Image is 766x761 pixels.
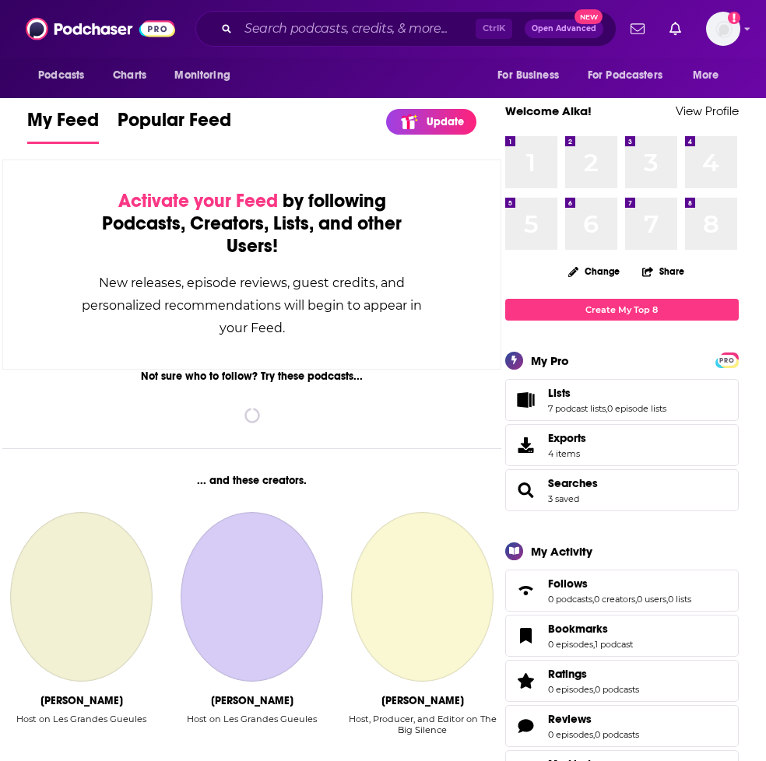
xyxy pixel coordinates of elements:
a: 0 episodes [548,684,593,695]
div: Karena Dawn [381,694,464,707]
span: , [666,594,668,605]
button: Change [559,261,629,281]
a: 0 podcasts [595,729,639,740]
a: Follows [548,577,691,591]
a: 0 users [637,594,666,605]
span: For Business [497,65,559,86]
span: Follows [505,570,739,612]
a: Show notifications dropdown [624,16,651,42]
button: open menu [682,61,739,90]
div: Search podcasts, credits, & more... [195,11,617,47]
a: Searches [548,476,598,490]
span: Bookmarks [505,615,739,657]
a: Popular Feed [118,108,231,144]
span: Exports [511,434,542,456]
a: Lists [548,386,666,400]
button: Share [641,256,685,286]
button: open menu [487,61,578,90]
div: Host, Producer, and Editor on The Big Silence [343,714,501,735]
span: , [593,729,595,740]
span: Ratings [505,660,739,702]
a: Ratings [548,667,639,681]
a: 0 lists [668,594,691,605]
img: User Profile [706,12,740,46]
span: Bookmarks [548,622,608,636]
a: 1 podcast [595,639,633,650]
span: Activate your Feed [118,189,278,212]
span: Exports [548,431,586,445]
span: New [574,9,603,24]
a: 7 podcast lists [548,403,606,414]
button: open menu [163,61,250,90]
span: , [592,594,594,605]
a: 0 creators [594,594,635,605]
div: My Activity [531,544,592,559]
a: Welcome Alka! [505,103,592,118]
a: Searches [511,479,542,501]
span: Lists [505,379,739,421]
a: Alain Marschall [10,512,153,682]
span: Follows [548,577,588,591]
div: Host on Les Grandes Gueules [16,714,146,724]
a: Show notifications dropdown [663,16,687,42]
div: Host on Les Grandes Gueules [16,714,146,747]
span: Monitoring [174,65,230,86]
div: Host on Les Grandes Gueules [187,714,317,724]
a: 0 episodes [548,639,593,650]
a: Karena Dawn [351,512,494,682]
a: Reviews [548,712,639,726]
span: For Podcasters [588,65,662,86]
span: Reviews [505,705,739,747]
a: Ratings [511,670,542,692]
a: Bookmarks [511,625,542,647]
span: PRO [718,355,736,366]
span: Charts [113,65,146,86]
a: Lists [511,389,542,411]
svg: Add a profile image [728,12,740,24]
button: open menu [27,61,104,90]
span: Ratings [548,667,587,681]
div: Olivier Truchot [211,694,293,707]
div: New releases, episode reviews, guest credits, and personalized recommendations will begin to appe... [81,272,423,339]
span: Reviews [548,712,592,726]
button: open menu [578,61,685,90]
div: Not sure who to follow? Try these podcasts... [2,370,501,383]
a: 0 podcasts [595,684,639,695]
a: Follows [511,580,542,601]
span: , [635,594,637,605]
a: My Feed [27,108,99,144]
div: My Pro [531,353,569,368]
a: 0 episode lists [607,403,666,414]
input: Search podcasts, credits, & more... [238,16,476,41]
span: Ctrl K [476,19,512,39]
div: ... and these creators. [2,474,501,487]
button: Open AdvancedNew [525,19,603,38]
a: View Profile [676,103,739,118]
a: Create My Top 8 [505,299,739,320]
span: My Feed [27,108,99,141]
img: Podchaser - Follow, Share and Rate Podcasts [26,14,175,44]
a: Bookmarks [548,622,633,636]
span: Lists [548,386,571,400]
div: Host on Les Grandes Gueules [187,714,317,747]
div: Host, Producer, and Editor on The Big Silence [343,714,501,747]
span: More [693,65,719,86]
div: Alain Marschall [40,694,123,707]
a: 0 podcasts [548,594,592,605]
span: Podcasts [38,65,84,86]
span: , [593,639,595,650]
a: PRO [718,353,736,365]
a: Update [386,109,476,135]
a: 3 saved [548,493,579,504]
span: Searches [505,469,739,511]
a: Charts [103,61,156,90]
button: Show profile menu [706,12,740,46]
a: Reviews [511,715,542,737]
div: by following Podcasts, Creators, Lists, and other Users! [81,190,423,258]
span: , [606,403,607,414]
a: Olivier Truchot [181,512,323,682]
span: Popular Feed [118,108,231,141]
